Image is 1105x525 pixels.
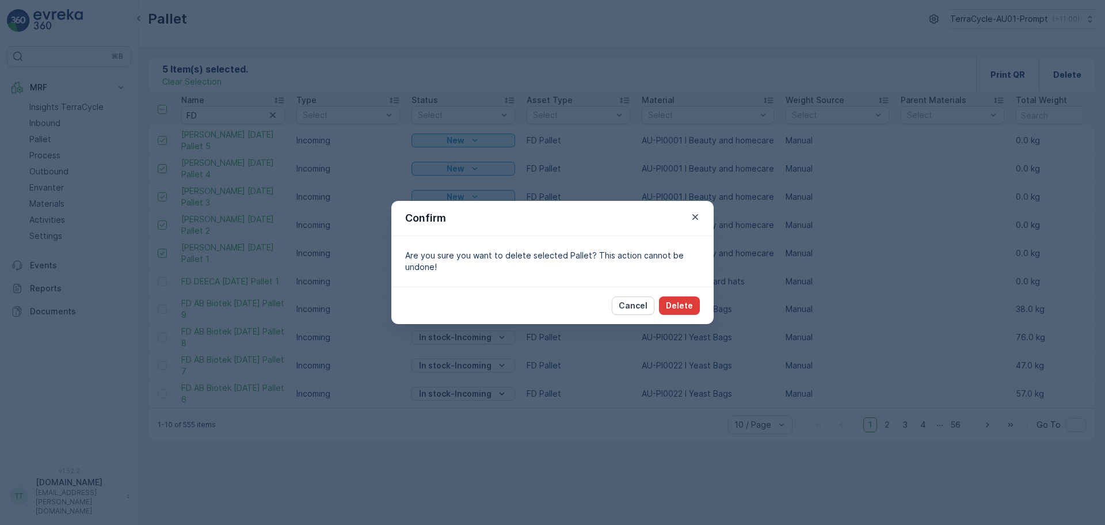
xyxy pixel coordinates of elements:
button: Cancel [612,296,654,315]
button: Delete [659,296,700,315]
p: Delete [666,300,693,311]
p: Are you sure you want to delete selected Pallet? This action cannot be undone! [405,250,700,273]
p: Cancel [619,300,647,311]
p: Confirm [405,210,446,226]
